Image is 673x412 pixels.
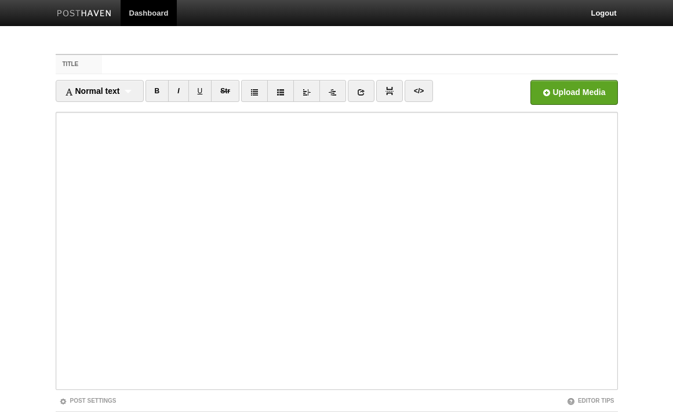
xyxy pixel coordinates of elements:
label: Title [56,55,103,74]
a: </> [405,80,433,102]
img: Posthaven-bar [57,10,112,19]
span: Normal text [65,86,120,96]
a: Str [211,80,239,102]
a: B [145,80,169,102]
img: pagebreak-icon.png [385,87,394,95]
a: U [188,80,212,102]
a: I [168,80,188,102]
a: Editor Tips [567,398,614,404]
a: Post Settings [59,398,117,404]
del: Str [220,87,230,95]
